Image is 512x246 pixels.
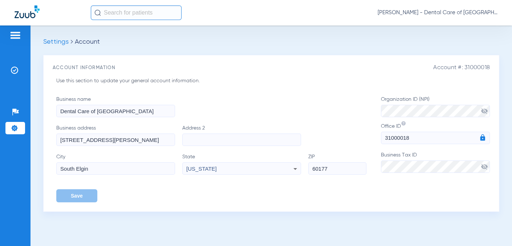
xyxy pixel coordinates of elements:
input: City [56,162,175,175]
label: Business name [56,96,182,117]
span: [PERSON_NAME] - Dental Care of [GEOGRAPHIC_DATA] [378,9,497,16]
label: ZIP [308,153,366,175]
input: Business address [56,134,175,146]
img: Zuub Logo [15,5,40,18]
img: lock-blue.svg [479,134,486,141]
label: State [182,153,308,175]
input: Organization ID (NPI)visibility_off [381,105,490,117]
img: help-small-gray.svg [401,121,406,126]
input: Business name [56,105,175,117]
label: City [56,153,182,175]
input: Business Tax IDvisibility_off [381,160,490,173]
label: Business address [56,124,182,146]
label: Organization ID (NPI) [381,96,490,117]
span: [US_STATE] [186,166,217,172]
span: Settings [43,39,69,45]
span: Account #: 31000018 [433,64,490,71]
label: Address 2 [182,124,308,146]
span: visibility_off [481,163,488,170]
span: visibility_off [481,107,488,115]
input: ZIP [308,162,366,175]
input: Address 2 [182,134,301,146]
input: Search for patients [91,5,182,20]
h3: Account Information [53,64,490,72]
img: Search Icon [94,9,101,16]
input: Office ID [381,132,490,144]
span: Account [75,39,100,45]
button: Save [56,189,97,202]
img: hamburger-icon [9,31,21,40]
span: Office ID [381,124,401,129]
label: Business Tax ID [381,151,490,173]
p: Use this section to update your general account information. [56,77,295,85]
